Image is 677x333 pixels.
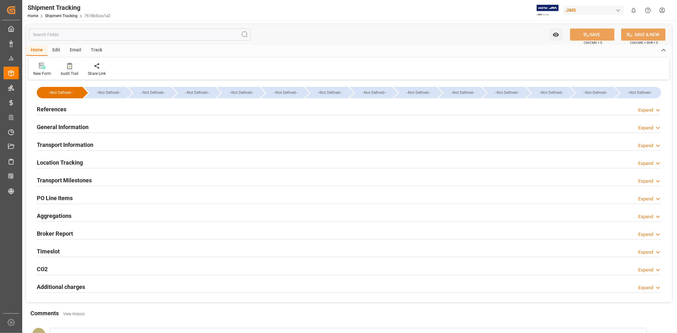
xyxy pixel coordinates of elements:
[527,87,569,98] div: --Not Defined--
[268,87,304,98] div: --Not Defined--
[173,87,215,98] div: --Not Defined--
[537,5,559,16] img: Exertis%20JAM%20-%20Email%20Logo.jpg_1722504956.jpg
[179,87,215,98] div: --Not Defined--
[33,71,51,76] div: New Form
[90,87,127,98] div: --Not Defined--
[350,87,392,98] div: --Not Defined--
[563,6,624,15] div: JIMS
[30,309,59,317] h2: Comments
[128,87,171,98] div: --Not Defined--
[438,87,481,98] div: --Not Defined--
[394,87,436,98] div: --Not Defined--
[37,176,92,185] h2: Transport Milestones
[37,105,66,114] h2: References
[28,14,38,18] a: Home
[641,3,655,17] button: Help Center
[638,213,653,220] div: Expand
[26,45,48,56] div: Home
[627,3,641,17] button: show 0 new notifications
[638,125,653,131] div: Expand
[638,231,653,238] div: Expand
[312,87,348,98] div: --Not Defined--
[37,87,83,98] div: --Not Defined--
[261,87,304,98] div: --Not Defined--
[37,247,60,256] h2: Timeslot
[37,123,89,131] h2: General Information
[533,87,569,98] div: --Not Defined--
[482,87,525,98] div: --Not Defined--
[37,194,73,202] h2: PO Line Items
[489,87,525,98] div: --Not Defined--
[638,267,653,273] div: Expand
[217,87,259,98] div: --Not Defined--
[223,87,259,98] div: --Not Defined--
[563,4,627,16] button: JIMS
[638,284,653,291] div: Expand
[638,196,653,202] div: Expand
[400,87,436,98] div: --Not Defined--
[305,87,348,98] div: --Not Defined--
[84,87,127,98] div: --Not Defined--
[86,45,107,56] div: Track
[63,312,85,316] a: View History
[356,87,392,98] div: --Not Defined--
[28,3,110,12] div: Shipment Tracking
[621,29,666,41] button: SAVE & NEW
[37,229,73,238] h2: Broker Report
[88,71,106,76] div: Share Link
[45,14,77,18] a: Shipment Tracking
[37,158,83,167] h2: Location Tracking
[29,29,250,41] input: Search Fields
[65,45,86,56] div: Email
[584,40,602,45] span: Ctrl/CMD + S
[37,140,93,149] h2: Transport Information
[622,87,658,98] div: --Not Defined--
[37,212,71,220] h2: Aggregations
[445,87,481,98] div: --Not Defined--
[43,87,78,98] div: --Not Defined--
[570,29,614,41] button: SAVE
[549,29,562,41] button: open menu
[638,249,653,256] div: Expand
[638,142,653,149] div: Expand
[638,107,653,114] div: Expand
[37,283,85,291] h2: Additional charges
[135,87,171,98] div: --Not Defined--
[571,87,614,98] div: --Not Defined--
[630,40,658,45] span: Ctrl/CMD + Shift + S
[37,265,48,273] h2: CO2
[615,87,661,98] div: --Not Defined--
[638,160,653,167] div: Expand
[48,45,65,56] div: Edit
[638,178,653,185] div: Expand
[577,87,614,98] div: --Not Defined--
[61,71,78,76] div: Audit Trail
